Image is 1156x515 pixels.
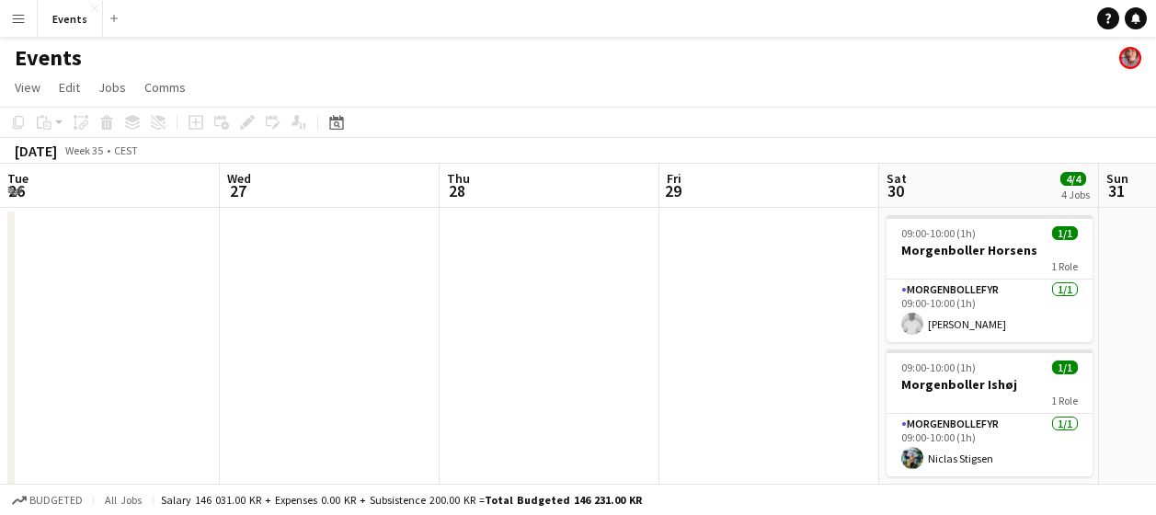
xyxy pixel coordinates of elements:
button: Budgeted [9,490,86,510]
span: 30 [884,180,907,201]
div: 4 Jobs [1061,188,1090,201]
span: 09:00-10:00 (1h) [901,226,976,240]
h1: Events [15,44,82,72]
app-user-avatar: Lærke Blendstrup [1119,47,1141,69]
h3: Morgenboller Horsens [887,242,1093,258]
a: View [7,75,48,99]
div: Salary 146 031.00 KR + Expenses 0.00 KR + Subsistence 200.00 KR = [161,493,642,507]
span: 28 [444,180,470,201]
app-card-role: Morgenbollefyr1/109:00-10:00 (1h)Niclas Stigsen [887,414,1093,476]
span: 1 Role [1051,394,1078,407]
span: Jobs [98,79,126,96]
button: Events [38,1,103,37]
span: 1/1 [1052,360,1078,374]
app-job-card: 09:00-10:00 (1h)1/1Morgenboller Ishøj1 RoleMorgenbollefyr1/109:00-10:00 (1h)Niclas Stigsen [887,349,1093,476]
app-card-role: Morgenbollefyr1/109:00-10:00 (1h)[PERSON_NAME] [887,280,1093,342]
span: 1 Role [1051,259,1078,273]
span: 29 [664,180,681,201]
a: Edit [52,75,87,99]
span: 4/4 [1060,172,1086,186]
div: [DATE] [15,142,57,160]
h3: Morgenboller Ishøj [887,376,1093,393]
span: Edit [59,79,80,96]
span: All jobs [101,493,145,507]
span: 26 [5,180,29,201]
span: View [15,79,40,96]
a: Jobs [91,75,133,99]
span: Thu [447,170,470,187]
span: 27 [224,180,251,201]
span: Wed [227,170,251,187]
span: Sat [887,170,907,187]
span: Tue [7,170,29,187]
app-job-card: 09:00-10:00 (1h)1/1Morgenboller Horsens1 RoleMorgenbollefyr1/109:00-10:00 (1h)[PERSON_NAME] [887,215,1093,342]
span: 31 [1104,180,1128,201]
a: Comms [137,75,193,99]
span: Sun [1106,170,1128,187]
span: Comms [144,79,186,96]
div: CEST [114,143,138,157]
span: Total Budgeted 146 231.00 KR [485,493,642,507]
span: Budgeted [29,494,83,507]
span: Fri [667,170,681,187]
span: 1/1 [1052,226,1078,240]
span: 09:00-10:00 (1h) [901,360,976,374]
span: Week 35 [61,143,107,157]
